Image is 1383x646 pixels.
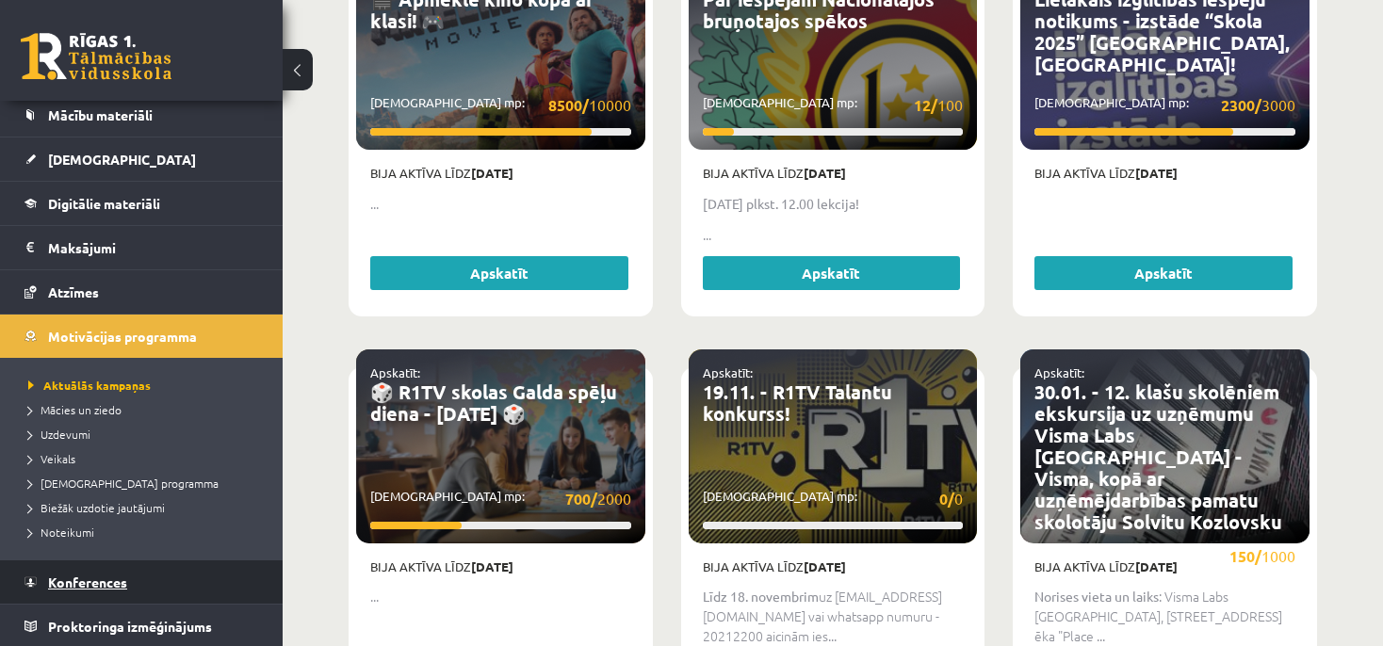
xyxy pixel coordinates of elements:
a: Motivācijas programma [24,315,259,358]
span: Mācies un ziedo [28,402,122,417]
strong: 2300/ [1221,95,1261,115]
a: Biežāk uzdotie jautājumi [28,499,264,516]
strong: 0/ [939,489,954,509]
p: [DEMOGRAPHIC_DATA] mp: [1034,544,1295,568]
a: Veikals [28,450,264,467]
span: 2000 [565,487,631,510]
p: [DEMOGRAPHIC_DATA] mp: [370,93,631,117]
strong: Norises vieta un laiks [1034,588,1159,605]
span: Noteikumi [28,525,94,540]
p: [DEMOGRAPHIC_DATA] mp: [703,93,964,117]
a: Apskatīt: [1034,364,1084,380]
p: [DEMOGRAPHIC_DATA] mp: [370,487,631,510]
strong: 700/ [565,489,597,509]
strong: [DATE] [471,558,513,574]
strong: [DATE] [471,165,513,181]
a: Uzdevumi [28,426,264,443]
a: Atzīmes [24,270,259,314]
span: Atzīmes [48,283,99,300]
a: Apskatīt: [703,364,753,380]
strong: Līdz 18. novembrim [703,588,819,605]
span: Konferences [48,573,127,590]
a: Mācību materiāli [24,93,259,137]
span: 0 [939,487,963,510]
strong: [DATE] [804,558,846,574]
strong: [DATE] [1135,558,1178,574]
span: Aktuālās kampaņas [28,378,151,393]
a: Digitālie materiāli [24,182,259,225]
strong: 8500/ [548,95,589,115]
span: Proktoringa izmēģinājums [48,618,212,635]
a: 30.01. - 12. klašu skolēniem ekskursija uz uzņēmumu Visma Labs [GEOGRAPHIC_DATA] - Visma, kopā ar... [1034,380,1282,534]
p: Bija aktīva līdz [703,557,964,576]
strong: 12/ [914,95,937,115]
span: 100 [914,93,963,117]
a: Apskatīt [370,256,628,290]
p: [DEMOGRAPHIC_DATA] mp: [1034,93,1295,117]
strong: 150/ [1229,546,1261,566]
span: Uzdevumi [28,427,90,442]
strong: [DATE] [804,165,846,181]
a: Apskatīt [1034,256,1293,290]
a: Rīgas 1. Tālmācības vidusskola [21,33,171,80]
span: 1000 [1229,544,1295,568]
span: Biežāk uzdotie jautājumi [28,500,165,515]
span: [DEMOGRAPHIC_DATA] [48,151,196,168]
a: [DEMOGRAPHIC_DATA] [24,137,259,181]
p: [DEMOGRAPHIC_DATA] mp: [703,487,964,510]
a: Apskatīt [703,256,961,290]
p: Bija aktīva līdz [1034,164,1295,183]
strong: [DATE] plkst. 12.00 lekcija! [703,195,859,212]
p: ... [370,194,631,214]
p: : Visma Labs [GEOGRAPHIC_DATA], [STREET_ADDRESS] ēka "Place ... [1034,587,1295,646]
p: Bija aktīva līdz [370,557,631,576]
p: ... [703,225,964,245]
strong: [DATE] [1135,165,1178,181]
span: 10000 [548,93,631,117]
p: ... [370,587,631,606]
span: [DEMOGRAPHIC_DATA] programma [28,476,219,491]
a: Mācies un ziedo [28,401,264,418]
a: Konferences [24,560,259,604]
a: 19.11. - R1TV Talantu konkurss! [703,380,892,426]
a: [DEMOGRAPHIC_DATA] programma [28,475,264,492]
span: Veikals [28,451,75,466]
span: 3000 [1221,93,1295,117]
p: uz [EMAIL_ADDRESS][DOMAIN_NAME] vai whatsapp numuru - 20212200 aicinām ies... [703,587,964,646]
legend: Maksājumi [48,226,259,269]
a: Maksājumi [24,226,259,269]
span: Motivācijas programma [48,328,197,345]
a: Noteikumi [28,524,264,541]
a: Aktuālās kampaņas [28,377,264,394]
a: Apskatīt: [370,364,420,380]
span: Digitālie materiāli [48,195,160,212]
p: Bija aktīva līdz [370,164,631,183]
span: Mācību materiāli [48,106,153,123]
a: 🎲 R1TV skolas Galda spēļu diena - [DATE] 🎲 [370,380,617,426]
p: Bija aktīva līdz [703,164,964,183]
